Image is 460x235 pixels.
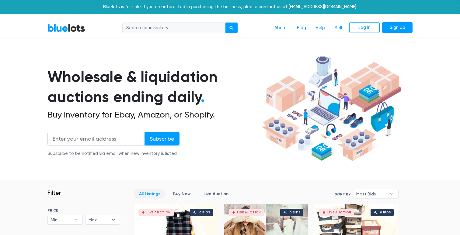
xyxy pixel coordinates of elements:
[47,67,259,107] h1: Wholesale & liquidation auctions ending daily
[70,215,82,224] b: ▾
[47,189,61,196] h3: Filter
[147,211,171,214] div: Live Auction
[47,110,259,120] h2: Buy inventory for Ebay, Amazon, or Shopify.
[330,22,347,34] a: Sell
[134,189,166,198] a: All Listings
[292,22,311,34] a: Blog
[89,215,109,224] span: Max
[51,215,71,224] span: Min
[335,191,350,197] label: Sort By
[122,23,226,33] input: Search for inventory
[327,211,351,214] div: Live Auction
[259,53,403,164] img: hero-ee84e7d0318cb26816c560f6b4441b76977f77a177738b4e94f68c95b2b83dbb.png
[311,22,330,34] a: Help
[47,23,85,32] a: BlueLots
[385,189,398,198] b: ▾
[47,150,179,157] div: Subscribe to be notified via email when new inventory is listed.
[380,211,391,214] div: 0 bids
[199,211,210,214] div: 0 bids
[349,22,380,33] a: Log In
[168,189,196,198] a: Buy Now
[270,22,292,34] a: About
[290,211,301,214] div: 0 bids
[201,88,205,106] span: .
[145,132,179,146] input: Subscribe
[198,189,234,198] a: Live Auction
[382,22,413,33] a: Sign Up
[107,215,120,224] b: ▾
[237,211,261,214] div: Live Auction
[356,189,387,198] span: Most Bids
[47,132,145,146] input: Enter your email address
[47,208,120,212] h6: PRICE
